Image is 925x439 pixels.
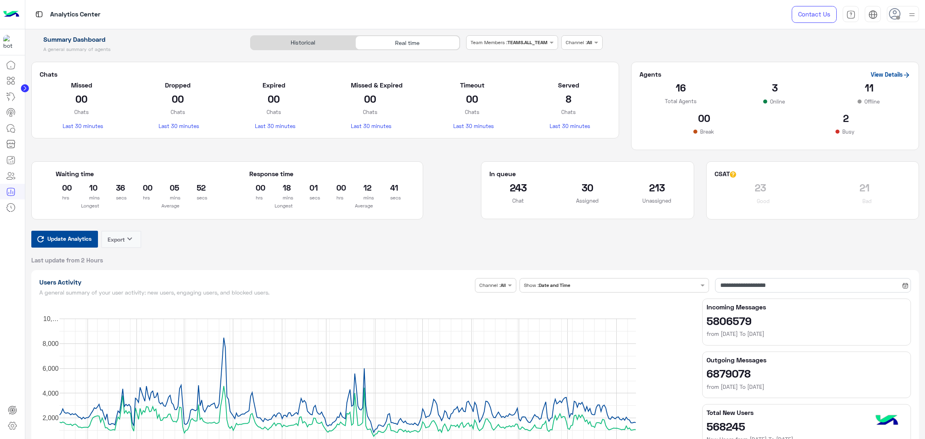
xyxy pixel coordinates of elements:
h5: In queue [489,170,516,178]
text: 4,000 [42,390,58,397]
text: 10,… [43,315,58,322]
p: Longest [249,202,318,210]
p: Analytics Center [50,9,100,20]
h2: 00 [255,92,293,105]
h5: Timeout [453,81,491,89]
text: 2,000 [42,415,58,421]
p: Chats [63,108,101,116]
p: hrs [336,194,338,202]
p: Last 30 minutes [351,122,389,130]
h2: 568245 [707,420,907,433]
p: mins [89,194,90,202]
p: Last 30 minutes [255,122,293,130]
p: hrs [143,194,144,202]
h5: Missed [63,81,101,89]
text: 8,000 [42,340,58,347]
p: Unassigned [628,197,686,205]
h2: 00 [453,92,491,105]
p: hrs [62,194,63,202]
h2: 16 [640,81,722,94]
p: Total Agents [640,97,722,105]
a: tab [843,6,859,23]
h5: Outgoing Messages [707,356,907,364]
p: Chat [489,197,547,205]
p: Chats [453,108,491,116]
p: mins [283,194,284,202]
h2: 36 [116,181,117,194]
h2: 00 [159,92,197,105]
b: TEAMS.ALL_TEAM [507,39,548,45]
p: Bad [861,197,873,205]
h2: 23 [715,181,807,194]
h2: 3 [734,81,816,94]
h6: from [DATE] To [DATE] [707,330,907,338]
h6: from [DATE] To [DATE] [707,383,907,391]
img: 1403182699927242 [3,35,18,49]
h5: Total New Users [707,409,907,417]
a: View Details [871,71,911,78]
text: 6,000 [42,365,58,372]
p: Last 30 minutes [453,122,491,130]
h1: Summary Dashboard [31,35,241,43]
p: Longest [56,202,124,210]
h2: 21 [819,181,911,194]
h2: 30 [559,181,616,194]
p: secs [310,194,311,202]
h5: Expired [255,81,293,89]
img: tab [34,9,44,19]
h2: 213 [628,181,686,194]
a: Contact Us [792,6,837,23]
h2: 52 [197,181,198,194]
h5: Response time [249,170,293,178]
h2: 01 [310,181,311,194]
h2: 00 [63,92,101,105]
p: Assigned [559,197,616,205]
p: Average [330,202,399,210]
h2: 6879078 [707,367,907,380]
p: Last 30 minutes [63,122,101,130]
h2: 8 [550,92,588,105]
p: Chats [255,108,293,116]
h5: Agents [640,70,661,78]
p: mins [363,194,365,202]
h2: 2 [781,112,911,124]
button: Exportkeyboard_arrow_down [101,231,141,248]
h5: Incoming Messages [707,303,907,311]
p: Online [768,98,786,106]
div: Real time [355,36,460,50]
b: All [587,39,592,45]
h2: 00 [62,181,63,194]
p: Offline [863,98,881,106]
p: Chats [550,108,588,116]
i: keyboard_arrow_down [125,234,134,244]
span: Update Analytics [45,233,94,244]
h2: 00 [336,181,338,194]
h2: 5806579 [707,314,907,327]
h2: 10 [89,181,90,194]
img: tab [868,10,878,19]
h2: 00 [640,112,769,124]
span: Last update from 2 Hours [31,256,103,264]
h2: 05 [170,181,171,194]
img: hulul-logo.png [873,407,901,435]
p: Chats [351,108,389,116]
h2: 00 [143,181,144,194]
h2: 00 [256,181,257,194]
h2: 18 [283,181,284,194]
img: profile [907,10,917,20]
h2: 243 [489,181,547,194]
h2: 12 [363,181,365,194]
p: mins [170,194,171,202]
h5: A general summary of agents [31,46,241,53]
h5: CSAT [715,170,736,178]
p: Good [755,197,771,205]
p: Average [137,202,205,210]
p: Last 30 minutes [159,122,197,130]
h2: 00 [351,92,389,105]
h5: Dropped [159,81,197,89]
p: secs [390,194,391,202]
p: secs [197,194,198,202]
img: tab [846,10,856,19]
h1: Users Activity [39,278,472,286]
p: Busy [841,128,856,136]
